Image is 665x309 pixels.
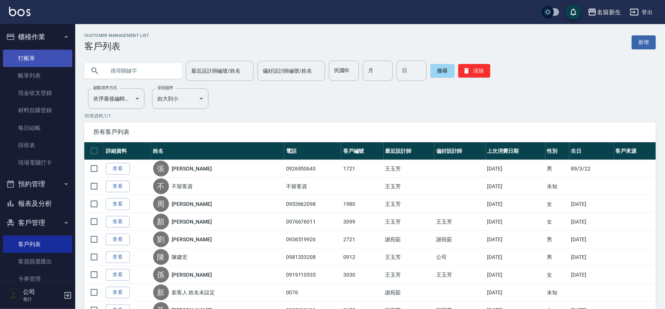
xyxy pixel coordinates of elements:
[104,142,151,160] th: 詳細資料
[341,231,383,248] td: 2721
[585,5,624,20] button: 名留新生
[485,248,545,266] td: [DATE]
[434,248,485,266] td: 公司
[341,142,383,160] th: 客戶編號
[284,231,341,248] td: 0936519926
[545,248,569,266] td: 男
[545,213,569,231] td: 女
[383,231,434,248] td: 謝宛茹
[23,288,61,296] h5: 公司
[3,119,72,137] a: 每日結帳
[3,194,72,213] button: 報表及分析
[153,231,169,247] div: 劉
[106,269,130,281] a: 查看
[485,284,545,301] td: [DATE]
[434,231,485,248] td: 謝宛茹
[172,236,212,243] a: [PERSON_NAME]
[106,181,130,192] a: 查看
[569,142,614,160] th: 生日
[431,64,455,78] button: 搜尋
[485,213,545,231] td: [DATE]
[106,251,130,263] a: 查看
[3,67,72,84] a: 帳單列表
[3,50,72,67] a: 打帳單
[105,61,176,81] input: 搜尋關鍵字
[383,160,434,178] td: 王玉芳
[172,253,188,261] a: 陳建宏
[88,88,145,109] div: 依序最後編輯時間
[93,85,117,91] label: 顧客排序方式
[341,195,383,213] td: 1980
[6,288,21,303] img: Person
[545,160,569,178] td: 男
[383,178,434,195] td: 王玉芳
[569,231,614,248] td: [DATE]
[341,213,383,231] td: 3099
[284,160,341,178] td: 0926950643
[569,213,614,231] td: [DATE]
[106,234,130,245] a: 查看
[569,160,614,178] td: 89/3/22
[151,142,284,160] th: 姓名
[284,195,341,213] td: 0953662098
[153,285,169,300] div: 新
[284,248,341,266] td: 0981333208
[569,266,614,284] td: [DATE]
[172,218,212,225] a: [PERSON_NAME]
[569,195,614,213] td: [DATE]
[383,284,434,301] td: 謝宛茹
[153,214,169,230] div: 顏
[485,142,545,160] th: 上次消費日期
[172,271,212,279] a: [PERSON_NAME]
[545,284,569,301] td: 未知
[9,7,30,16] img: Logo
[485,195,545,213] td: [DATE]
[284,213,341,231] td: 0976676011
[485,266,545,284] td: [DATE]
[152,88,208,109] div: 由大到小
[545,178,569,195] td: 未知
[3,270,72,288] a: 卡券管理
[3,84,72,102] a: 現金收支登錄
[341,266,383,284] td: 3030
[3,213,72,233] button: 客戶管理
[284,266,341,284] td: 0919110535
[566,5,581,20] button: save
[153,267,169,283] div: 孫
[485,178,545,195] td: [DATE]
[84,113,656,119] p: 50 筆資料, 1 / 1
[485,160,545,178] td: [DATE]
[485,231,545,248] td: [DATE]
[106,287,130,298] a: 查看
[106,198,130,210] a: 查看
[341,248,383,266] td: 0912
[106,163,130,175] a: 查看
[172,183,193,190] a: 不留客資
[434,266,485,284] td: 王玉芳
[458,64,490,78] button: 清除
[23,296,61,303] p: 會計
[569,248,614,266] td: [DATE]
[284,142,341,160] th: 電話
[93,128,647,136] span: 所有客戶列表
[341,160,383,178] td: 1721
[284,284,341,301] td: 0076
[3,102,72,119] a: 材料自購登錄
[157,85,173,91] label: 呈現順序
[627,5,656,19] button: 登出
[172,289,215,296] a: 新客人 姓名未設定
[632,35,656,49] a: 新增
[383,142,434,160] th: 最近設計師
[434,142,485,160] th: 偏好設計師
[3,154,72,171] a: 現場電腦打卡
[106,216,130,228] a: 查看
[545,195,569,213] td: 女
[545,142,569,160] th: 性別
[3,174,72,194] button: 預約管理
[172,200,212,208] a: [PERSON_NAME]
[84,41,149,52] h3: 客戶列表
[153,161,169,177] div: 張
[284,178,341,195] td: 不留客資
[153,249,169,265] div: 陳
[434,213,485,231] td: 王玉芳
